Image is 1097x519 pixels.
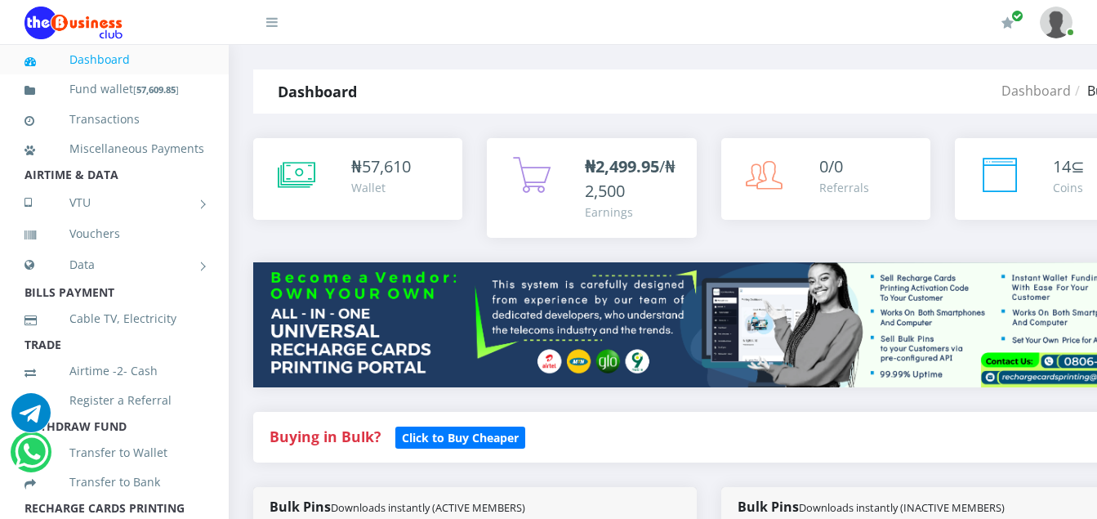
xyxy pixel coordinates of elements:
img: Logo [25,7,123,39]
img: User [1040,7,1072,38]
span: 57,610 [362,155,411,177]
strong: Buying in Bulk? [270,427,381,446]
small: [ ] [133,83,179,96]
a: ₦57,610 Wallet [253,138,462,220]
strong: Dashboard [278,82,357,101]
a: Register a Referral [25,382,204,419]
div: Referrals [819,179,869,196]
i: Renew/Upgrade Subscription [1001,16,1014,29]
a: Transactions [25,101,204,138]
span: /₦2,500 [585,155,676,202]
b: Click to Buy Cheaper [402,430,519,445]
span: 14 [1053,155,1071,177]
a: VTU [25,182,204,223]
div: Wallet [351,179,411,196]
a: Chat for support [15,445,48,472]
a: 0/0 Referrals [721,138,930,220]
a: Transfer to Wallet [25,434,204,472]
span: Renew/Upgrade Subscription [1011,10,1023,22]
div: Coins [1053,179,1085,196]
div: Earnings [585,204,680,221]
b: ₦2,499.95 [585,155,659,177]
strong: Bulk Pins [270,498,525,516]
a: Miscellaneous Payments [25,130,204,168]
a: Chat for support [11,405,51,432]
small: Downloads instantly (INACTIVE MEMBERS) [799,500,1005,515]
a: Click to Buy Cheaper [395,427,525,446]
a: Transfer to Bank [25,463,204,501]
a: Airtime -2- Cash [25,352,204,390]
div: ⊆ [1053,154,1085,179]
b: 57,609.85 [136,83,176,96]
a: Vouchers [25,215,204,253]
strong: Bulk Pins [738,498,1005,516]
a: Fund wallet[57,609.85] [25,70,204,109]
a: ₦2,499.95/₦2,500 Earnings [487,138,696,238]
div: ₦ [351,154,411,179]
a: Dashboard [25,41,204,78]
a: Data [25,244,204,285]
span: 0/0 [819,155,843,177]
small: Downloads instantly (ACTIVE MEMBERS) [331,500,525,515]
a: Cable TV, Electricity [25,300,204,338]
a: Dashboard [1001,82,1071,100]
